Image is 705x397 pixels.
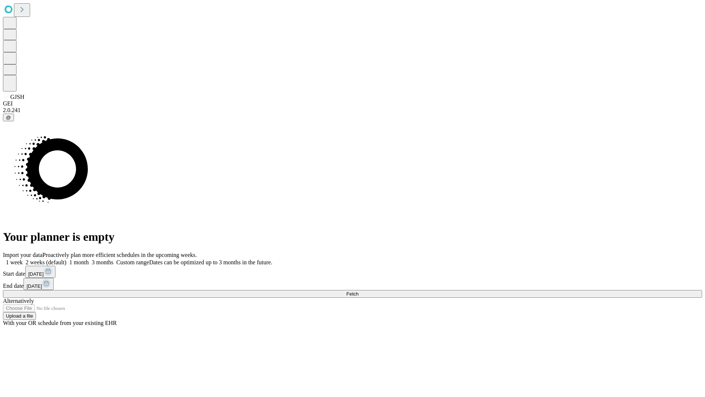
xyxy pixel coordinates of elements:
button: Fetch [3,290,702,298]
span: 3 months [92,259,113,265]
span: 2 weeks (default) [26,259,66,265]
span: GJSH [10,94,24,100]
button: @ [3,114,14,121]
button: Upload a file [3,312,36,320]
span: @ [6,115,11,120]
button: [DATE] [25,266,55,278]
div: End date [3,278,702,290]
span: 1 week [6,259,23,265]
span: Fetch [346,291,358,297]
span: [DATE] [28,271,44,277]
div: Start date [3,266,702,278]
span: 1 month [69,259,89,265]
button: [DATE] [23,278,54,290]
span: With your OR schedule from your existing EHR [3,320,117,326]
span: [DATE] [26,283,42,289]
span: Import your data [3,252,43,258]
span: Custom range [116,259,149,265]
h1: Your planner is empty [3,230,702,244]
span: Proactively plan more efficient schedules in the upcoming weeks. [43,252,197,258]
div: GEI [3,100,702,107]
span: Dates can be optimized up to 3 months in the future. [149,259,272,265]
span: Alternatively [3,298,34,304]
div: 2.0.241 [3,107,702,114]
